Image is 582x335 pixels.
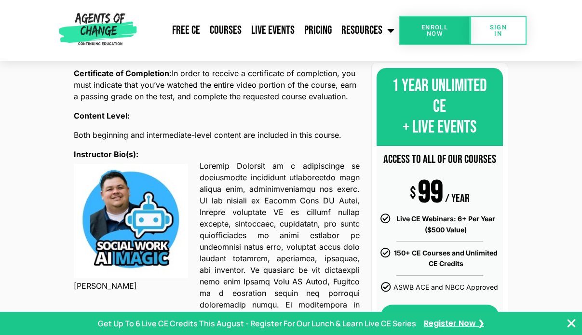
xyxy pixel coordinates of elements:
[205,18,246,42] a: Courses
[74,111,130,121] b: Content Level:
[299,18,337,42] a: Pricing
[415,24,455,37] span: Enroll Now
[424,318,484,329] a: Register Now ❯
[74,149,138,159] b: Instructor Bio(s):
[566,318,577,329] button: Close Banner
[74,67,360,102] p: In order to receive a certificate of completion, you must indicate that you’ve watched the entire...
[167,18,205,42] a: Free CE
[246,18,299,42] a: Live Events
[74,129,360,141] p: Both beginning and intermediate-level content are included in this course.
[486,24,511,37] span: SIGN IN
[377,68,503,146] div: 1 YEAR UNLIMITED CE + LIVE EVENTS
[380,148,499,171] div: ACCESS TO ALL OF OUR COURSES
[169,67,172,79] span: :
[337,18,399,42] a: Resources
[418,188,443,198] div: 99
[445,193,470,204] div: / YEAR
[74,68,169,78] b: Certificate of Completion
[74,280,188,292] p: [PERSON_NAME]
[399,16,470,45] a: Enroll Now
[380,282,499,295] li: ASWB ACE and NBCC Approved
[470,16,527,45] a: SIGN IN
[380,248,499,269] li: 150+ CE Courses and Unlimited CE Credits
[98,318,416,329] p: Get Up To 6 Live CE Credits This August - Register For Our Lunch & Learn Live CE Series
[380,214,499,235] li: Live CE Webinars: 6+ Per Year ($500 Value)
[410,188,416,199] span: $
[74,164,188,278] img: tutor
[140,18,399,42] nav: Menu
